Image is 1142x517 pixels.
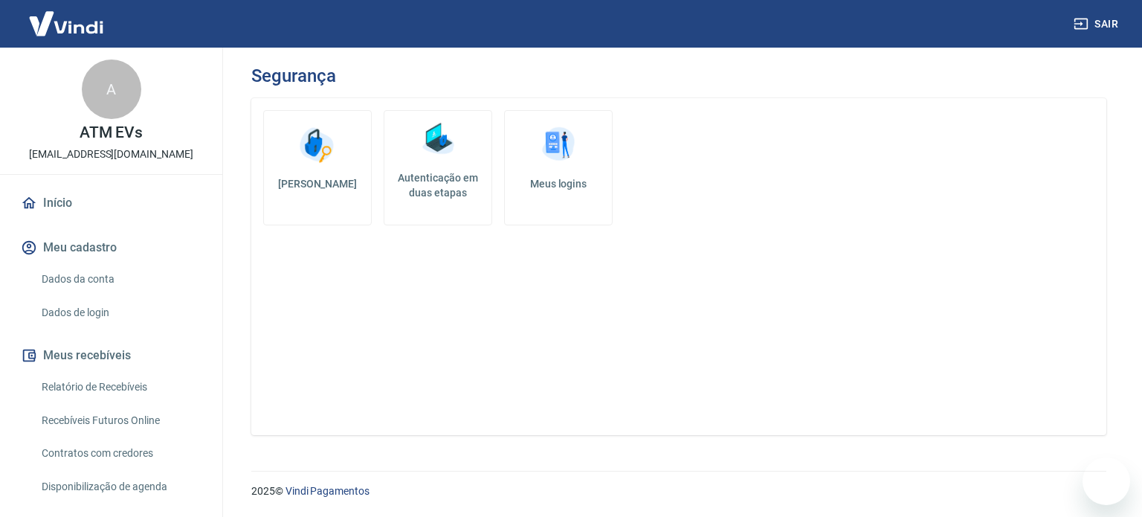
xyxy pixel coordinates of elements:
p: ATM EVs [80,125,143,141]
a: Recebíveis Futuros Online [36,405,204,436]
button: Sair [1071,10,1124,38]
img: Alterar senha [295,123,340,167]
a: Dados de login [36,298,204,328]
img: Autenticação em duas etapas [416,117,460,161]
a: [PERSON_NAME] [263,110,372,225]
a: Relatório de Recebíveis [36,372,204,402]
p: 2025 © [251,484,1106,499]
p: [EMAIL_ADDRESS][DOMAIN_NAME] [29,147,193,162]
h5: [PERSON_NAME] [276,176,359,191]
a: Dados da conta [36,264,204,295]
a: Contratos com credores [36,438,204,469]
img: Vindi [18,1,114,46]
div: A [82,60,141,119]
h5: Meus logins [517,176,600,191]
a: Vindi Pagamentos [285,485,370,497]
a: Início [18,187,204,219]
a: Disponibilização de agenda [36,472,204,502]
button: Meus recebíveis [18,339,204,372]
img: Meus logins [536,123,581,167]
iframe: Botão para abrir a janela de mensagens, conversa em andamento [1083,457,1130,505]
a: Meus logins [504,110,613,225]
h3: Segurança [251,65,335,86]
a: Autenticação em duas etapas [384,110,492,225]
button: Meu cadastro [18,231,204,264]
h5: Autenticação em duas etapas [390,170,485,200]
